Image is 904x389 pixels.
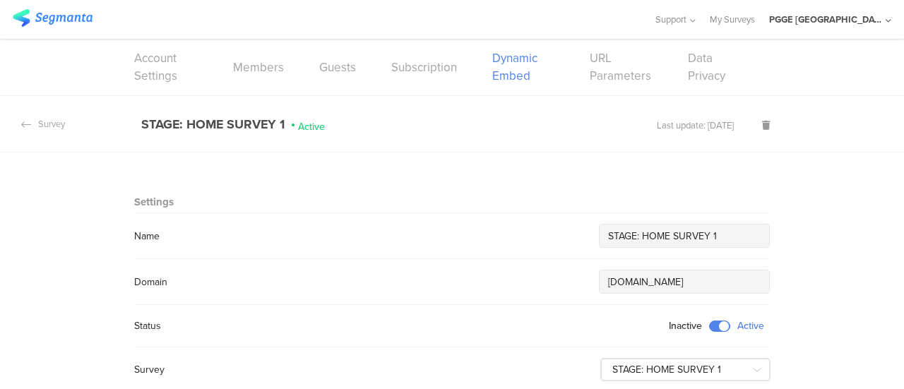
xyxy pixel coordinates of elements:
[233,59,284,76] a: Members
[134,195,174,213] div: Settings
[298,119,325,131] span: Active
[134,49,198,85] a: Account Settings
[134,362,165,377] div: Survey
[601,359,771,381] input: select
[141,115,285,133] div: STAGE: HOME SURVEY 1
[134,318,161,333] div: Status
[319,59,356,76] a: Guests
[737,321,764,331] span: Active
[657,119,734,132] div: Last update: [DATE]
[134,229,160,244] div: Name
[13,9,93,27] img: segmanta logo
[590,49,652,85] a: URL Parameters
[134,275,167,289] div: Domain
[655,13,686,26] span: Support
[688,49,734,85] a: Data Privacy
[391,59,457,76] a: Subscription
[769,13,882,26] div: PGGE [GEOGRAPHIC_DATA]
[669,321,702,331] span: Inactive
